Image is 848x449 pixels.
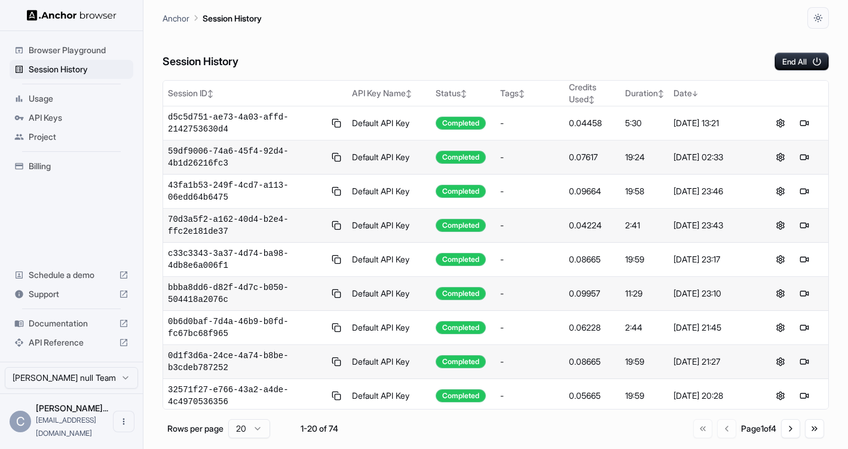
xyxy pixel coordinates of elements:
[29,317,114,329] span: Documentation
[203,12,262,25] p: Session History
[569,322,616,334] div: 0.06228
[658,89,664,98] span: ↕
[500,185,559,197] div: -
[168,316,325,340] span: 0b6d0baf-7d4a-46b9-b0fd-fc67bc68f965
[347,379,431,413] td: Default API Key
[673,356,752,368] div: [DATE] 21:27
[625,185,664,197] div: 19:58
[29,337,114,349] span: API Reference
[741,423,776,435] div: Page 1 of 4
[168,213,325,237] span: 70d3a5f2-a162-40d4-b2e4-ffc2e181de37
[436,219,486,232] div: Completed
[10,157,133,176] div: Billing
[352,87,426,99] div: API Key Name
[569,219,616,231] div: 0.04224
[500,87,559,99] div: Tags
[29,44,128,56] span: Browser Playground
[29,131,128,143] span: Project
[569,390,616,402] div: 0.05665
[347,175,431,209] td: Default API Key
[625,253,664,265] div: 19:59
[347,277,431,311] td: Default API Key
[569,151,616,163] div: 0.07617
[29,63,128,75] span: Session History
[347,243,431,277] td: Default API Key
[436,287,486,300] div: Completed
[500,356,559,368] div: -
[569,288,616,300] div: 0.09957
[569,253,616,265] div: 0.08665
[168,384,325,408] span: 32571f27-e766-43a2-a4de-4c4970536356
[673,253,752,265] div: [DATE] 23:17
[29,269,114,281] span: Schedule a demo
[625,288,664,300] div: 11:29
[168,87,342,99] div: Session ID
[500,117,559,129] div: -
[569,356,616,368] div: 0.08665
[10,265,133,285] div: Schedule a demo
[500,253,559,265] div: -
[436,151,486,164] div: Completed
[289,423,349,435] div: 1-20 of 74
[500,219,559,231] div: -
[625,87,664,99] div: Duration
[347,311,431,345] td: Default API Key
[29,112,128,124] span: API Keys
[168,145,325,169] span: 59df9006-74a6-45f4-92d4-4b1d26216fc3
[589,95,595,104] span: ↕
[673,151,752,163] div: [DATE] 02:33
[207,89,213,98] span: ↕
[500,288,559,300] div: -
[29,160,128,172] span: Billing
[168,282,325,306] span: bbba8dd6-d82f-4d7c-b050-504418a2076c
[36,416,96,438] span: ctwj88@gmail.com
[625,322,664,334] div: 2:44
[168,248,325,271] span: c33c3343-3a37-4d74-ba98-4db8e6a006f1
[436,253,486,266] div: Completed
[625,117,664,129] div: 5:30
[569,117,616,129] div: 0.04458
[10,314,133,333] div: Documentation
[692,89,698,98] span: ↓
[436,185,486,198] div: Completed
[10,108,133,127] div: API Keys
[163,12,189,25] p: Anchor
[29,93,128,105] span: Usage
[36,403,108,413] span: Charlie Jones null
[168,179,325,203] span: 43fa1b53-249f-4cd7-a113-06edd64b6475
[163,11,262,25] nav: breadcrumb
[10,411,31,432] div: C
[29,288,114,300] span: Support
[10,333,133,352] div: API Reference
[569,185,616,197] div: 0.09664
[10,41,133,60] div: Browser Playground
[347,106,431,140] td: Default API Key
[347,209,431,243] td: Default API Key
[625,219,664,231] div: 2:41
[347,345,431,379] td: Default API Key
[10,89,133,108] div: Usage
[10,285,133,304] div: Support
[10,60,133,79] div: Session History
[500,151,559,163] div: -
[569,81,616,105] div: Credits Used
[673,185,752,197] div: [DATE] 23:46
[625,151,664,163] div: 19:24
[10,127,133,146] div: Project
[625,390,664,402] div: 19:59
[673,322,752,334] div: [DATE] 21:45
[519,89,525,98] span: ↕
[774,53,829,71] button: End All
[673,87,752,99] div: Date
[673,117,752,129] div: [DATE] 13:21
[500,390,559,402] div: -
[113,411,134,432] button: Open menu
[163,53,238,71] h6: Session History
[673,219,752,231] div: [DATE] 23:43
[436,355,486,368] div: Completed
[436,87,491,99] div: Status
[625,356,664,368] div: 19:59
[673,390,752,402] div: [DATE] 20:28
[436,389,486,402] div: Completed
[167,423,224,435] p: Rows per page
